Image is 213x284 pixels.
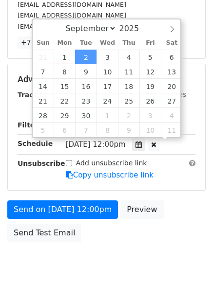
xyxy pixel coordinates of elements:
strong: Filters [18,121,42,129]
span: October 9, 2025 [118,123,139,137]
label: Add unsubscribe link [76,158,147,168]
a: Send on [DATE] 12:00pm [7,200,118,219]
span: Tue [75,40,97,46]
small: [EMAIL_ADDRESS][DOMAIN_NAME] [18,1,126,8]
span: September 2, 2025 [75,50,97,64]
span: October 1, 2025 [97,108,118,123]
span: October 4, 2025 [161,108,182,123]
span: October 6, 2025 [54,123,75,137]
span: September 16, 2025 [75,79,97,93]
span: September 12, 2025 [139,64,161,79]
h5: Advanced [18,74,195,85]
span: September 5, 2025 [139,50,161,64]
span: September 11, 2025 [118,64,139,79]
span: Wed [97,40,118,46]
span: October 8, 2025 [97,123,118,137]
a: Preview [120,200,163,219]
span: September 21, 2025 [33,93,54,108]
small: [EMAIL_ADDRESS][DOMAIN_NAME] [18,12,126,19]
iframe: Chat Widget [164,237,213,284]
span: September 29, 2025 [54,108,75,123]
small: [EMAIL_ADDRESS][DOMAIN_NAME] [18,23,126,30]
a: +7 more [18,36,54,49]
span: September 18, 2025 [118,79,139,93]
span: Fri [139,40,161,46]
span: September 13, 2025 [161,64,182,79]
span: September 4, 2025 [118,50,139,64]
span: September 9, 2025 [75,64,97,79]
span: September 28, 2025 [33,108,54,123]
span: October 10, 2025 [139,123,161,137]
span: September 6, 2025 [161,50,182,64]
span: September 27, 2025 [161,93,182,108]
span: September 20, 2025 [161,79,182,93]
span: October 5, 2025 [33,123,54,137]
span: September 19, 2025 [139,79,161,93]
span: Sun [33,40,54,46]
span: September 14, 2025 [33,79,54,93]
span: September 7, 2025 [33,64,54,79]
span: September 30, 2025 [75,108,97,123]
span: September 10, 2025 [97,64,118,79]
span: September 17, 2025 [97,79,118,93]
span: October 3, 2025 [139,108,161,123]
span: Mon [54,40,75,46]
a: Send Test Email [7,224,81,242]
span: September 8, 2025 [54,64,75,79]
span: September 3, 2025 [97,50,118,64]
strong: Schedule [18,140,53,147]
span: October 7, 2025 [75,123,97,137]
strong: Unsubscribe [18,160,65,167]
span: August 31, 2025 [33,50,54,64]
span: Sat [161,40,182,46]
span: September 1, 2025 [54,50,75,64]
strong: Tracking [18,91,50,99]
input: Year [116,24,152,33]
span: September 22, 2025 [54,93,75,108]
span: October 2, 2025 [118,108,139,123]
span: October 11, 2025 [161,123,182,137]
span: September 25, 2025 [118,93,139,108]
span: September 15, 2025 [54,79,75,93]
a: Copy unsubscribe link [66,171,154,179]
span: [DATE] 12:00pm [66,140,126,149]
span: September 24, 2025 [97,93,118,108]
span: September 26, 2025 [139,93,161,108]
span: Thu [118,40,139,46]
span: September 23, 2025 [75,93,97,108]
